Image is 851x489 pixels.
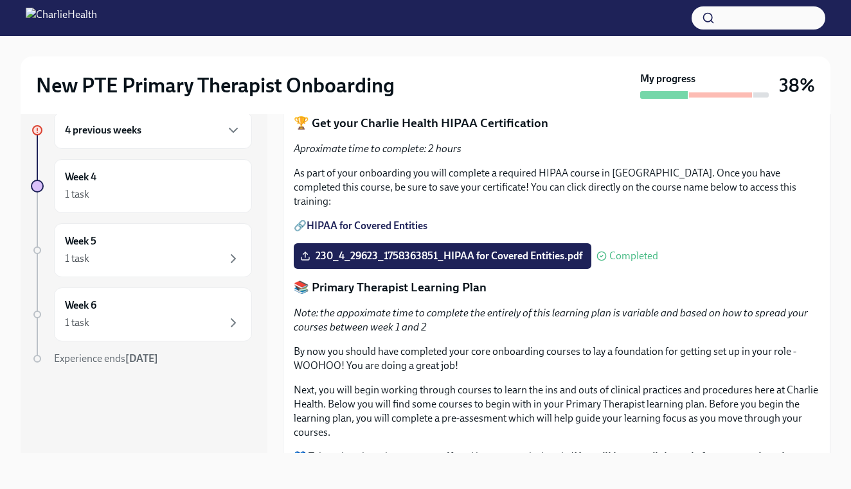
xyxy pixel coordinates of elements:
h6: Week 4 [65,170,96,184]
a: Week 41 task [31,159,252,213]
strong: My progress [640,72,695,86]
div: 1 task [65,187,89,202]
h6: 4 previous weeks [65,123,141,137]
h3: 38% [779,74,815,97]
a: HIPAA for Covered Entities [307,219,427,232]
h2: New PTE Primary Therapist Onboarding [36,73,395,98]
div: 1 task [65,252,89,266]
p: 🏆 Get your Charlie Health HIPAA Certification [294,115,820,132]
label: 230_4_29623_1758363851_HIPAA for Covered Entities.pdf [294,243,591,269]
a: Week 61 task [31,287,252,341]
div: 4 previous weeks [54,112,252,149]
p: As part of your onboarding you will complete a required HIPAA course in [GEOGRAPHIC_DATA]. Once y... [294,166,820,209]
strong: [DATE] [125,352,158,365]
em: Aproximate time to complete: 2 hours [294,142,461,155]
p: Next, you will begin working through courses to learn the ins and outs of clinical practices and ... [294,383,820,440]
a: Week 51 task [31,223,252,277]
span: 230_4_29623_1758363851_HIPAA for Covered Entities.pdf [303,250,582,262]
p: 🔗 [294,219,820,233]
p: 📚 Primary Therapist Learning Plan [294,279,820,296]
div: 1 task [65,316,89,330]
span: Completed [609,251,658,261]
h6: Week 5 [65,234,96,248]
span: Experience ends [54,352,158,365]
em: Note: the appoximate time to complete the entirely of this learning plan is variable and based on... [294,307,808,333]
img: CharlieHealth [26,8,97,28]
p: 💙 Take a deep breath, pace yourself, and be sure to take breaks! The courses listed below are jus... [294,450,820,478]
p: By now you should have completed your core onboarding courses to lay a foundation for getting set... [294,345,820,373]
h6: Week 6 [65,298,96,313]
